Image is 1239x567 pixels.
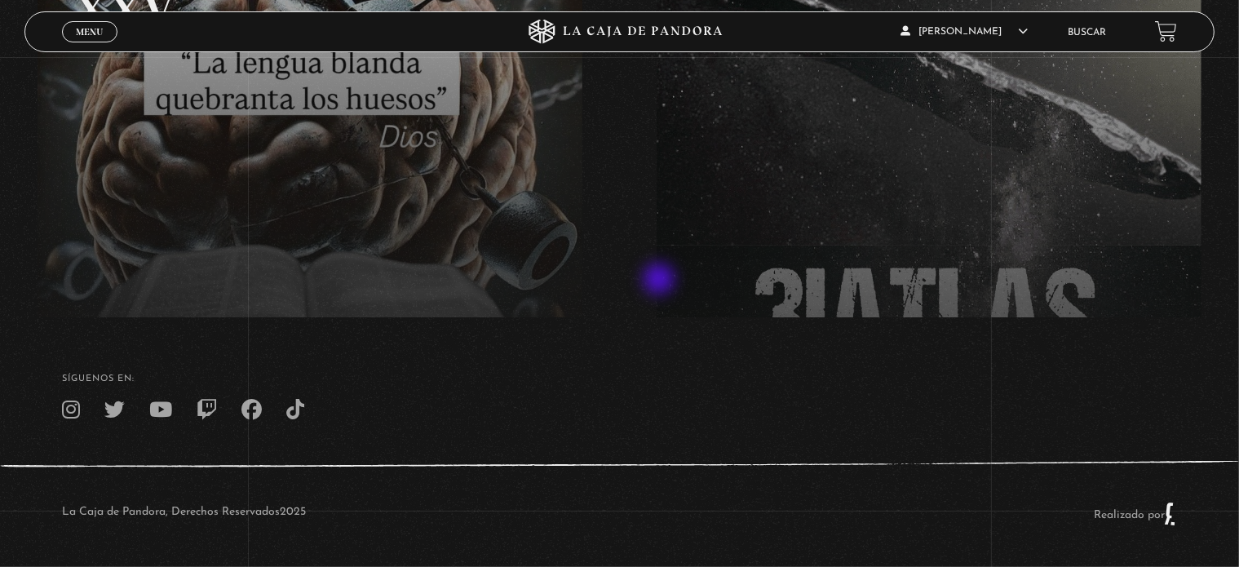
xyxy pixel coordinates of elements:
p: La Caja de Pandora, Derechos Reservados 2025 [62,502,306,526]
h4: SÍguenos en: [62,374,1177,383]
a: Realizado por [1094,509,1177,521]
a: Buscar [1068,28,1106,38]
span: Cerrar [71,41,109,52]
span: [PERSON_NAME] [900,27,1028,37]
span: Menu [76,27,103,37]
a: View your shopping cart [1155,20,1177,42]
